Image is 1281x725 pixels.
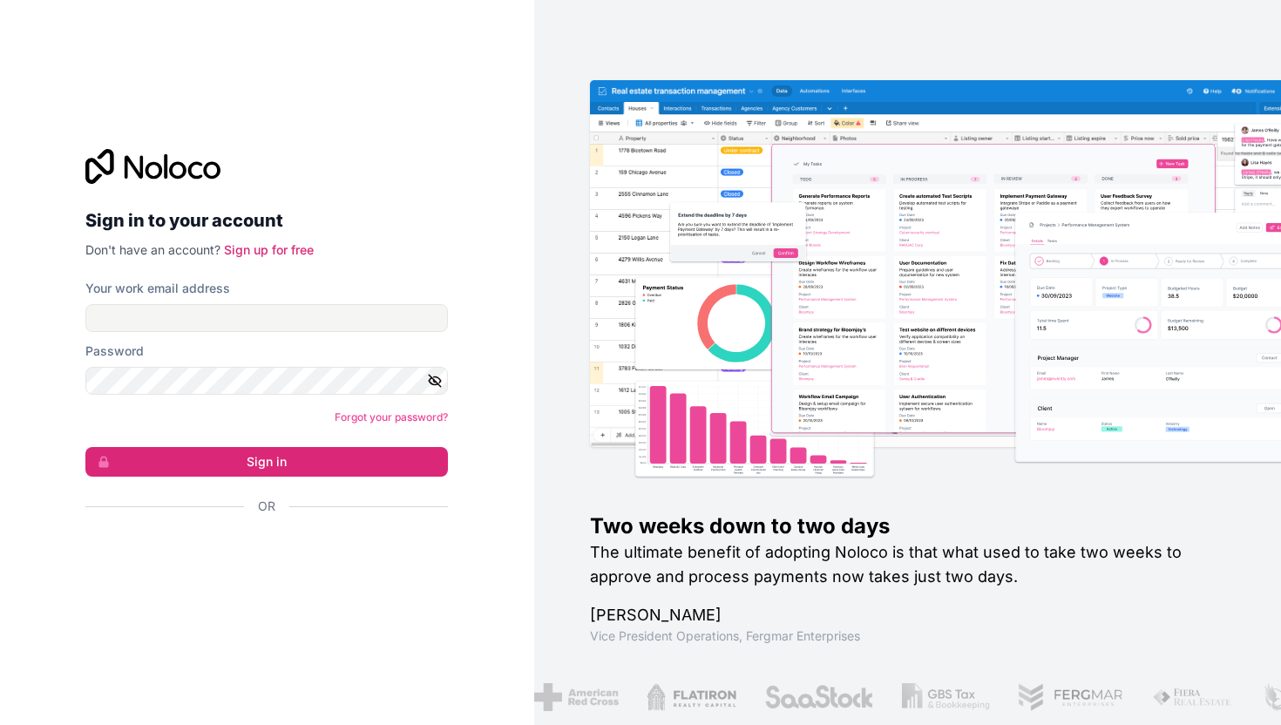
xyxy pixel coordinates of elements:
input: Password [85,367,448,395]
h1: Vice President Operations , Fergmar Enterprises [590,627,1226,645]
a: Sign up for free [224,242,314,257]
span: Don't have an account? [85,242,220,257]
img: /assets/fergmar-CudnrXN5.png [1018,683,1124,711]
h1: Two weeks down to two days [590,512,1226,540]
h1: [PERSON_NAME] [590,603,1226,627]
button: Sign in [85,447,448,477]
img: /assets/saastock-C6Zbiodz.png [764,683,874,711]
h2: The ultimate benefit of adopting Noloco is that what used to take two weeks to approve and proces... [590,540,1226,589]
img: /assets/fiera-fwj2N5v4.png [1152,683,1234,711]
span: Or [258,498,275,515]
img: /assets/gbstax-C-GtDUiK.png [901,683,989,711]
img: /assets/american-red-cross-BAupjrZR.png [533,683,618,711]
h2: Sign in to your account [85,205,448,236]
img: /assets/flatiron-C8eUkumj.png [646,683,736,711]
label: Password [85,342,144,360]
label: Your work email address [85,280,230,297]
input: Email address [85,304,448,332]
a: Forgot your password? [335,410,448,423]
